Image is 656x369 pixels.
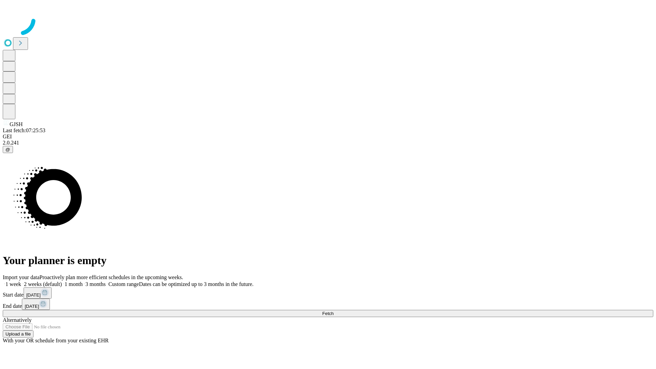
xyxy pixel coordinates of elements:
[22,299,50,310] button: [DATE]
[40,274,183,280] span: Proactively plan more efficient schedules in the upcoming weeks.
[3,299,653,310] div: End date
[3,134,653,140] div: GEI
[3,310,653,317] button: Fetch
[85,281,106,287] span: 3 months
[26,292,41,298] span: [DATE]
[24,281,62,287] span: 2 weeks (default)
[5,147,10,152] span: @
[65,281,83,287] span: 1 month
[3,330,33,338] button: Upload a file
[25,304,39,309] span: [DATE]
[3,274,40,280] span: Import your data
[3,338,109,343] span: With your OR schedule from your existing EHR
[3,140,653,146] div: 2.0.241
[10,121,23,127] span: GJSH
[3,254,653,267] h1: Your planner is empty
[3,317,31,323] span: Alternatively
[3,287,653,299] div: Start date
[24,287,52,299] button: [DATE]
[139,281,254,287] span: Dates can be optimized up to 3 months in the future.
[322,311,333,316] span: Fetch
[5,281,21,287] span: 1 week
[108,281,139,287] span: Custom range
[3,146,13,153] button: @
[3,127,45,133] span: Last fetch: 07:25:53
